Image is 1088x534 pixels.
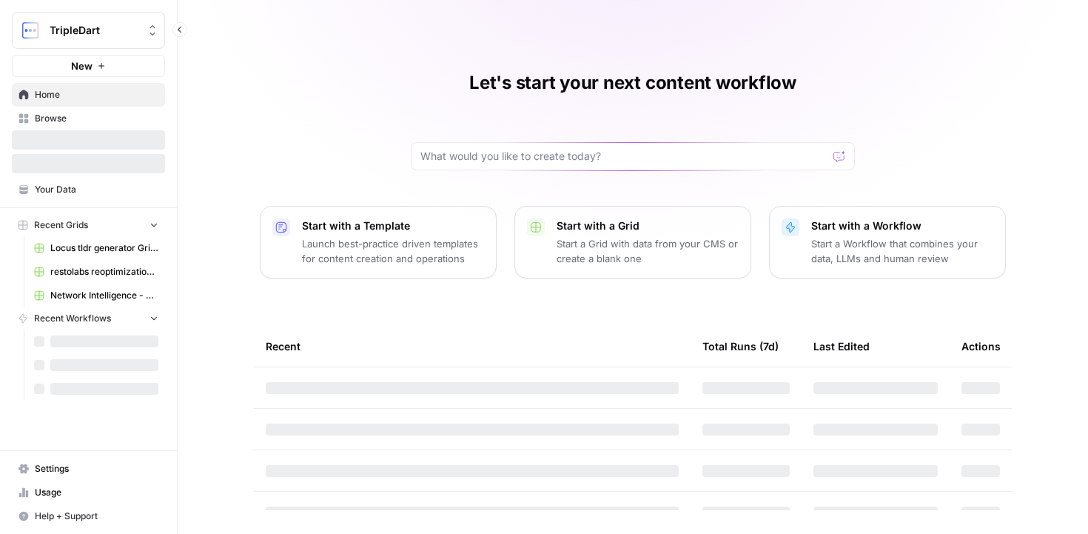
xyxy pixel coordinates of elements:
[27,236,165,260] a: Locus tldr generator Grid (3)
[35,462,158,475] span: Settings
[17,17,44,44] img: TripleDart Logo
[12,178,165,201] a: Your Data
[961,326,1001,367] div: Actions
[12,214,165,236] button: Recent Grids
[34,312,111,325] span: Recent Workflows
[811,218,993,233] p: Start with a Workflow
[260,206,497,278] button: Start with a TemplateLaunch best-practice driven templates for content creation and operations
[27,284,165,307] a: Network Intelligence - pseo- 1 Grid
[34,218,88,232] span: Recent Grids
[811,236,993,266] p: Start a Workflow that combines your data, LLMs and human review
[12,107,165,130] a: Browse
[35,112,158,125] span: Browse
[71,59,93,73] span: New
[50,241,158,255] span: Locus tldr generator Grid (3)
[469,71,796,95] h1: Let's start your next content workflow
[50,289,158,302] span: Network Intelligence - pseo- 1 Grid
[35,510,158,523] span: Help + Support
[302,218,484,233] p: Start with a Template
[35,486,158,499] span: Usage
[12,307,165,330] button: Recent Workflows
[12,457,165,481] a: Settings
[302,236,484,266] p: Launch best-practice driven templates for content creation and operations
[12,55,165,77] button: New
[35,88,158,101] span: Home
[27,260,165,284] a: restolabs reoptimizations aug
[12,12,165,49] button: Workspace: TripleDart
[12,481,165,504] a: Usage
[12,504,165,528] button: Help + Support
[557,218,739,233] p: Start with a Grid
[266,326,679,367] div: Recent
[50,265,158,278] span: restolabs reoptimizations aug
[12,83,165,107] a: Home
[702,326,779,367] div: Total Runs (7d)
[50,23,139,38] span: TripleDart
[557,236,739,266] p: Start a Grid with data from your CMS or create a blank one
[514,206,751,278] button: Start with a GridStart a Grid with data from your CMS or create a blank one
[813,326,870,367] div: Last Edited
[769,206,1006,278] button: Start with a WorkflowStart a Workflow that combines your data, LLMs and human review
[420,149,827,164] input: What would you like to create today?
[35,183,158,196] span: Your Data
